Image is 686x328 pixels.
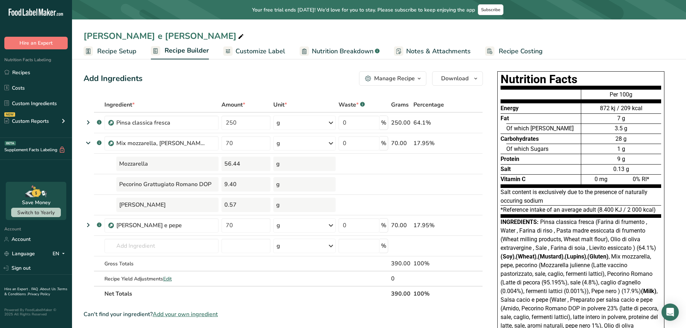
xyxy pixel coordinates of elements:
[581,174,621,184] div: 0 mg
[103,286,390,301] th: Net Totals
[252,6,475,14] span: Your free trial ends [DATE]! We'd love for you to stay. Please subscribe to keep enjoying the app
[236,46,285,56] span: Customize Label
[413,221,449,230] div: 17.95%
[413,139,449,148] div: 17.95%
[432,71,483,86] button: Download
[31,287,40,292] a: FAQ .
[277,221,280,230] div: g
[499,46,543,56] span: Recipe Costing
[374,74,415,83] div: Manage Recipe
[11,208,61,217] button: Switch to Yearly
[501,156,519,162] span: Protein
[273,157,336,171] div: g
[338,100,365,109] div: Waste
[501,219,539,225] span: Ingredients:
[221,157,270,171] div: 56.44
[5,141,16,145] div: BETA
[4,117,49,125] div: Custom Reports
[501,115,509,122] span: Fat
[516,253,537,260] b: (Wheat)
[501,75,661,84] h1: Nutrition Facts
[108,120,114,126] img: Sub Recipe
[565,253,586,260] b: (Lupins)
[641,288,656,295] b: (Milk)
[485,43,543,59] a: Recipe Costing
[506,145,548,152] span: Of which Sugars
[413,259,449,268] div: 100%
[501,135,539,142] span: Carbohydrates
[501,105,519,112] span: Energy
[538,253,564,260] b: (Mustard)
[273,198,336,212] div: g
[221,177,270,192] div: 9.40
[413,100,444,109] span: Percentage
[406,46,471,56] span: Notes & Attachments
[391,274,411,283] div: 0
[390,286,412,301] th: 390.00
[394,43,471,59] a: Notes & Attachments
[165,46,209,55] span: Recipe Builder
[163,275,172,282] span: Edit
[22,199,50,206] div: Save Money
[277,242,280,250] div: g
[359,71,426,86] button: Manage Recipe
[581,104,661,113] div: 872 kj / 209 kcal
[581,164,661,174] div: 0.13 g
[153,310,218,319] span: Add your own ingredient
[581,89,661,103] div: Per 100g
[506,125,574,132] span: Of which [PERSON_NAME]
[273,177,336,192] div: g
[28,292,50,297] a: Privacy Policy
[97,46,136,56] span: Recipe Setup
[481,7,500,13] span: Subscribe
[277,118,280,127] div: g
[40,287,57,292] a: About Us .
[4,308,68,316] div: Powered By FoodLabelMaker © 2025 All Rights Reserved
[221,100,245,109] span: Amount
[391,118,411,127] div: 250.00
[84,310,483,319] div: Can't find your ingredient?
[4,37,68,49] button: Hire an Expert
[391,100,409,109] span: Grams
[277,139,280,148] div: g
[581,144,661,154] div: 1 g
[501,253,515,260] b: (Soy)
[104,275,219,283] div: Recipe Yield Adjustments
[478,4,503,15] button: Subscribe
[391,139,411,148] div: 70.00
[501,188,661,206] div: Salt content is exclusively due to the presence of naturally occuring sodium
[413,118,449,127] div: 64.1%
[501,166,511,172] span: Salt
[116,118,206,127] div: Pinsa classica fresca
[501,176,525,183] span: Vitamin C
[4,247,35,260] a: Language
[116,221,206,230] div: [PERSON_NAME] e pepe
[84,30,245,42] div: [PERSON_NAME] e [PERSON_NAME]
[84,73,143,85] div: Add Ingredients
[633,176,649,183] span: 0% RI*
[587,253,609,260] b: (Gluten)
[84,43,136,59] a: Recipe Setup
[221,198,270,212] div: 0.57
[4,287,30,292] a: Hire an Expert .
[104,100,135,109] span: Ingredient
[501,206,661,218] div: *Reference intake of an average adult (8.400 KJ / 2 000 kcal)
[312,46,373,56] span: Nutrition Breakdown
[151,42,209,60] a: Recipe Builder
[116,177,219,192] div: Pecorino Grattugiato Romano DOP
[662,304,679,321] div: Open Intercom Messenger
[4,112,15,117] div: NEW
[116,139,206,148] div: Mix mozzarella, [PERSON_NAME], pecorino
[17,209,55,216] span: Switch to Yearly
[104,239,219,253] input: Add Ingredient
[300,43,380,59] a: Nutrition Breakdown
[4,287,67,297] a: Terms & Conditions .
[108,141,114,146] img: Sub Recipe
[53,250,68,258] div: EN
[116,198,219,212] div: [PERSON_NAME]
[581,134,661,144] div: 28 g
[273,100,287,109] span: Unit
[581,113,661,123] div: 7 g
[104,260,219,268] div: Gross Totals
[108,223,114,228] img: Sub Recipe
